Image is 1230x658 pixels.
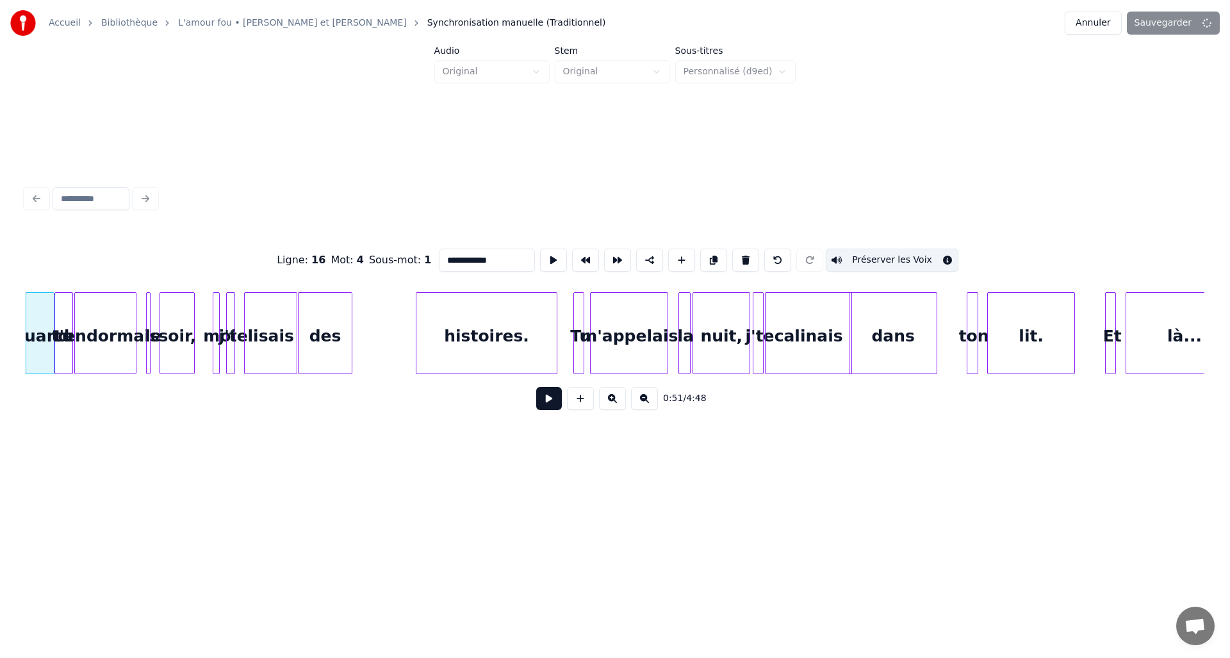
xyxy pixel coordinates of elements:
[49,17,605,29] nav: breadcrumb
[427,17,606,29] span: Synchronisation manuelle (Traditionnel)
[369,252,431,268] div: Sous-mot :
[10,10,36,36] img: youka
[826,249,958,272] button: Toggle
[424,254,431,266] span: 1
[555,46,670,55] label: Stem
[101,17,158,29] a: Bibliothèque
[663,392,694,405] div: /
[311,254,325,266] span: 16
[675,46,796,55] label: Sous-titres
[331,252,364,268] div: Mot :
[686,392,706,405] span: 4:48
[434,46,550,55] label: Audio
[357,254,364,266] span: 4
[178,17,407,29] a: L'amour fou • [PERSON_NAME] et [PERSON_NAME]
[277,252,325,268] div: Ligne :
[1176,607,1215,645] a: Ouvrir le chat
[1065,12,1121,35] button: Annuler
[663,392,683,405] span: 0:51
[49,17,81,29] a: Accueil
